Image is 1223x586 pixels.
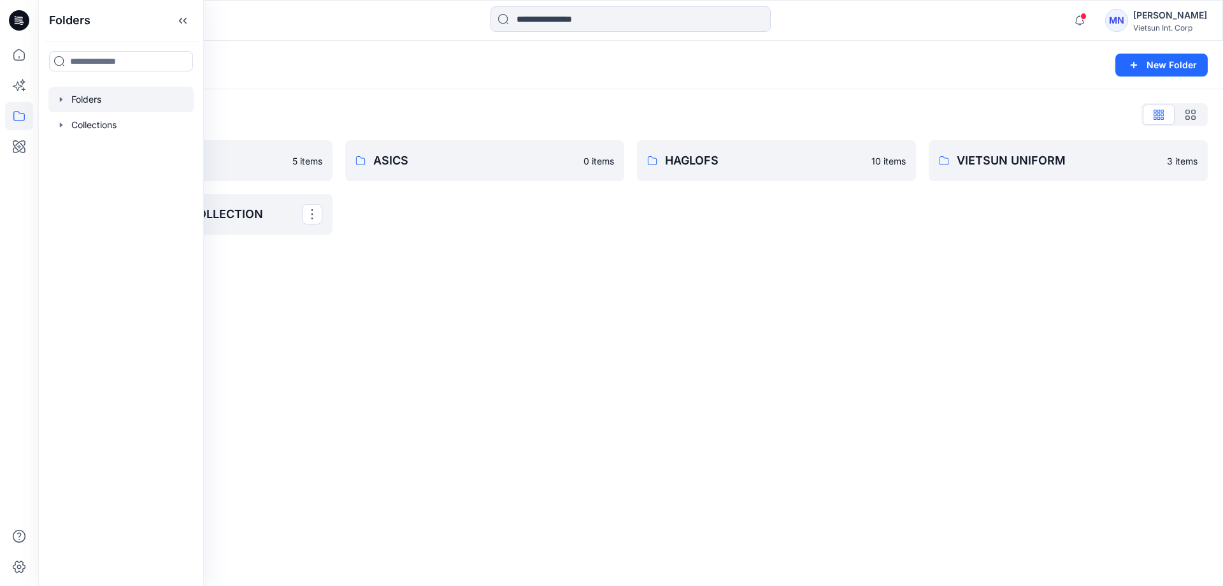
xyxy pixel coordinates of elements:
div: MN [1105,9,1128,32]
p: ASICS [373,152,576,170]
p: HAGLOFS [665,152,864,170]
p: VIETSUN UNIFORM [957,152,1159,170]
p: 10 items [871,154,906,168]
a: VIETSUN UNIFORM3 items [929,140,1208,181]
div: [PERSON_NAME] [1133,8,1207,23]
div: Vietsun Int. Corp [1133,23,1207,33]
button: New Folder [1115,54,1208,77]
p: 5 items [292,154,322,168]
a: ASICS0 items [345,140,624,181]
p: 0 items [583,154,614,168]
a: HAGLOFS10 items [637,140,916,181]
p: 3 items [1167,154,1198,168]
